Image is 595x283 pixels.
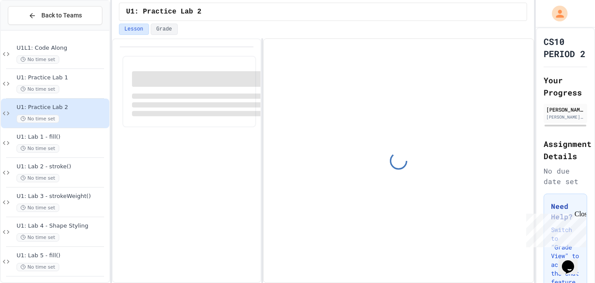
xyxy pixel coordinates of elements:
span: No time set [17,85,59,93]
span: U1: Lab 3 - strokeWeight() [17,193,108,200]
span: No time set [17,263,59,271]
span: No time set [17,115,59,123]
iframe: chat widget [558,248,586,274]
span: No time set [17,174,59,182]
span: U1: Lab 1 - fill() [17,133,108,141]
div: [PERSON_NAME][EMAIL_ADDRESS][DOMAIN_NAME] [546,114,585,120]
span: U1: Lab 4 - Shape Styling [17,222,108,230]
div: [PERSON_NAME] [546,106,585,113]
span: No time set [17,233,59,242]
span: U1: Practice Lab 2 [17,104,108,111]
div: Chat with us now!Close [3,3,60,55]
span: U1L1: Code Along [17,44,108,52]
div: My Account [543,3,570,24]
span: No time set [17,55,59,64]
button: Back to Teams [8,6,102,25]
span: U1: Lab 2 - stroke() [17,163,108,170]
iframe: chat widget [523,210,586,247]
span: No time set [17,144,59,153]
span: Back to Teams [41,11,82,20]
h1: CS10 PERIOD 2 [544,35,587,60]
span: U1: Practice Lab 1 [17,74,108,82]
h2: Assignment Details [544,138,587,162]
span: U1: Practice Lab 2 [126,7,202,17]
span: No time set [17,204,59,212]
div: No due date set [544,166,587,187]
button: Grade [151,24,178,35]
button: Lesson [119,24,149,35]
span: U1: Lab 5 - fill() [17,252,108,259]
h3: Need Help? [551,201,580,222]
h2: Your Progress [544,74,587,99]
